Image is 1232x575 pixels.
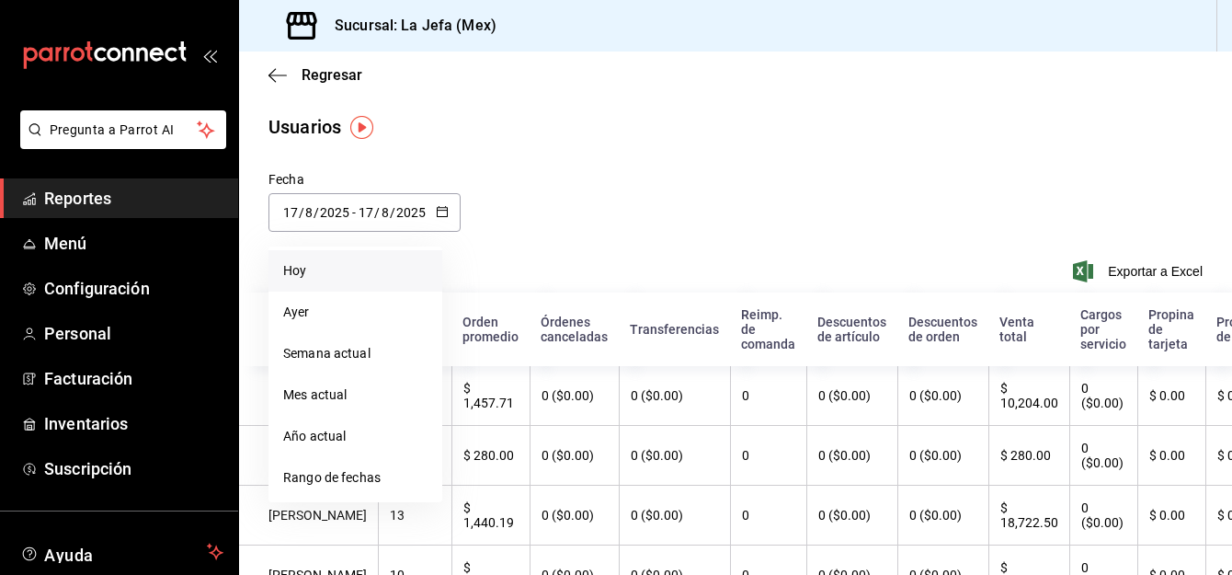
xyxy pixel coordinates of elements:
a: Pregunta a Parrot AI [13,133,226,153]
input: Year [319,205,350,220]
li: Hoy [268,250,442,292]
h3: Sucursal: La Jefa (Mex) [320,15,496,37]
th: 0 [730,486,806,546]
th: 0 ($0.00) [1069,426,1137,486]
th: 0 ($0.00) [897,486,988,546]
span: Suscripción [44,456,223,481]
span: Reportes [44,186,223,211]
span: / [374,205,380,220]
span: / [299,205,304,220]
li: Ayer [268,292,442,333]
th: $ 280.00 [451,426,530,486]
th: $ 0.00 [1137,486,1205,546]
th: 0 ($0.00) [806,426,897,486]
li: Año actual [268,416,442,457]
th: Órdenes canceladas [530,293,619,366]
button: Exportar a Excel [1077,260,1203,282]
span: Regresar [302,66,362,84]
span: / [314,205,319,220]
span: Pregunta a Parrot AI [50,121,198,140]
th: [PERSON_NAME] [239,366,378,426]
img: Tooltip marker [350,116,373,139]
th: Venta total [988,293,1069,366]
th: Cargos por servicio [1069,293,1137,366]
th: $ 18,722.50 [988,486,1069,546]
span: Personal [44,321,223,346]
span: Ayuda [44,541,200,563]
li: Mes actual [268,374,442,416]
th: [PERSON_NAME] [239,486,378,546]
input: Month [381,205,390,220]
th: 0 ($0.00) [1069,486,1137,546]
th: 13 [378,486,451,546]
li: Semana actual [268,333,442,374]
th: 0 [730,366,806,426]
th: 0 ($0.00) [1069,366,1137,426]
th: $ 0.00 [1137,426,1205,486]
span: - [352,205,356,220]
input: Month [304,205,314,220]
th: 0 ($0.00) [530,486,619,546]
th: 0 ($0.00) [530,366,619,426]
th: $ 280.00 [988,426,1069,486]
th: $ 10,204.00 [988,366,1069,426]
div: Usuarios [268,113,341,141]
input: Day [358,205,374,220]
th: 0 ($0.00) [806,486,897,546]
th: [PERSON_NAME] [239,426,378,486]
th: 0 ($0.00) [619,426,730,486]
input: Year [395,205,427,220]
span: Configuración [44,276,223,301]
th: 0 ($0.00) [530,426,619,486]
span: Menú [44,231,223,256]
input: Day [282,205,299,220]
th: 0 ($0.00) [619,366,730,426]
th: $ 1,440.19 [451,486,530,546]
th: Reimp. de comanda [730,293,806,366]
div: Fecha [268,170,461,190]
th: Orden promedio [451,293,530,366]
span: / [390,205,395,220]
button: open_drawer_menu [202,48,217,63]
th: Propina de tarjeta [1137,293,1205,366]
span: Inventarios [44,411,223,436]
th: 0 ($0.00) [619,486,730,546]
li: Rango de fechas [268,457,442,499]
th: 0 ($0.00) [897,426,988,486]
span: Facturación [44,366,223,391]
th: 0 ($0.00) [806,366,897,426]
th: Descuentos de orden [897,293,988,366]
button: Pregunta a Parrot AI [20,110,226,149]
th: 0 [730,426,806,486]
th: Descuentos de artículo [806,293,897,366]
th: $ 1,457.71 [451,366,530,426]
th: Transferencias [619,293,730,366]
th: $ 0.00 [1137,366,1205,426]
th: 0 ($0.00) [897,366,988,426]
th: Nombre [239,293,378,366]
button: Regresar [268,66,362,84]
